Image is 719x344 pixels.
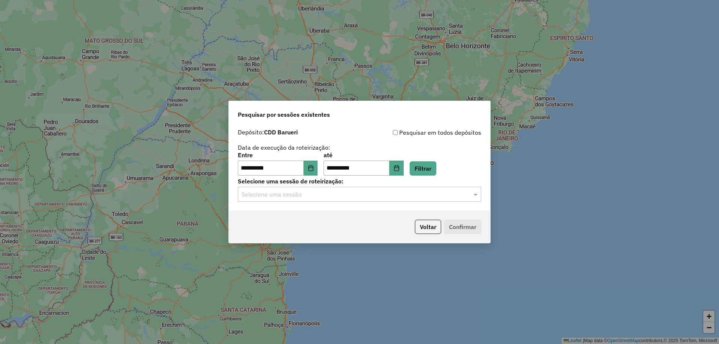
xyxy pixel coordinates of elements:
strong: CDD Barueri [264,128,298,136]
button: Filtrar [410,161,436,176]
label: Data de execução da roteirização: [238,143,330,152]
label: Entre [238,150,318,159]
label: Depósito: [238,128,298,137]
button: Choose Date [304,161,318,176]
button: Choose Date [389,161,404,176]
label: Selecione uma sessão de roteirização: [238,177,481,186]
label: até [324,150,403,159]
span: Pesquisar por sessões existentes [238,110,330,119]
button: Voltar [415,220,441,234]
div: Pesquisar em todos depósitos [359,128,481,137]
